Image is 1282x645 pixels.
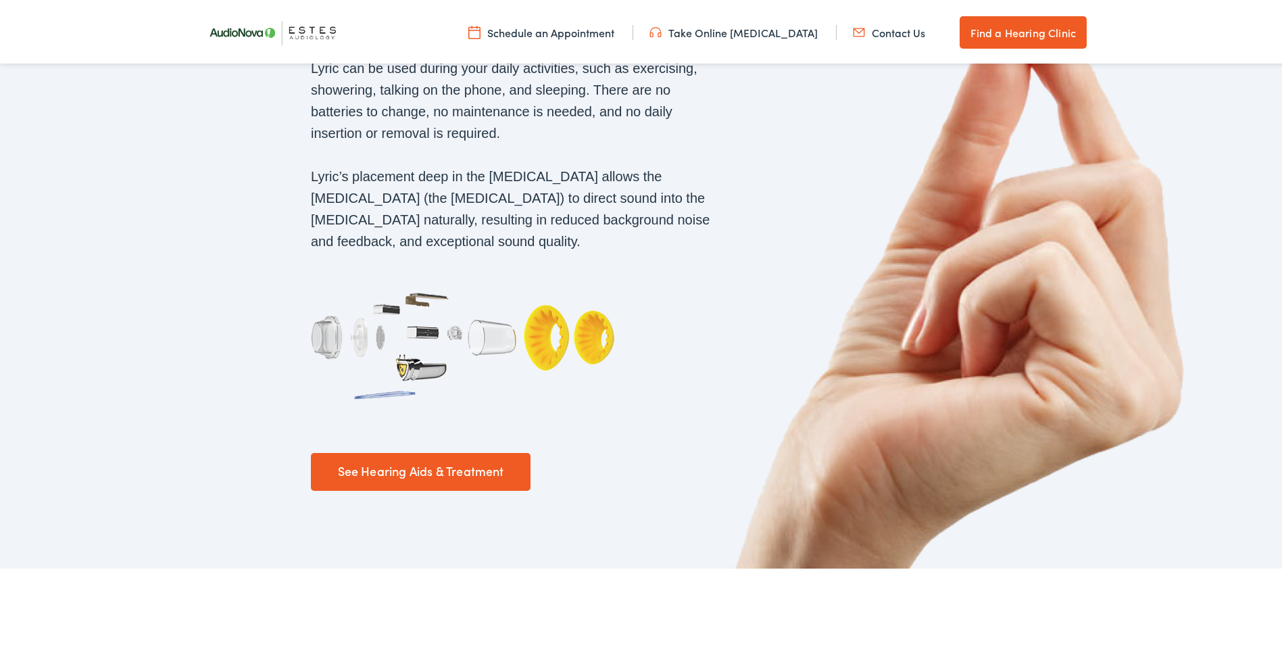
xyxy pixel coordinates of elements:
[853,22,865,37] img: utility icon
[960,14,1087,46] a: Find a Hearing Clinic
[468,22,480,37] img: utility icon
[853,22,925,37] a: Contact Us
[649,22,818,37] a: Take Online [MEDICAL_DATA]
[311,450,531,488] a: See Hearing Aids & Treatment
[649,22,662,37] img: utility icon
[311,55,711,427] div: Lyric can be used during your daily activities, such as exercising, showering, talking on the pho...
[468,22,614,37] a: Schedule an Appointment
